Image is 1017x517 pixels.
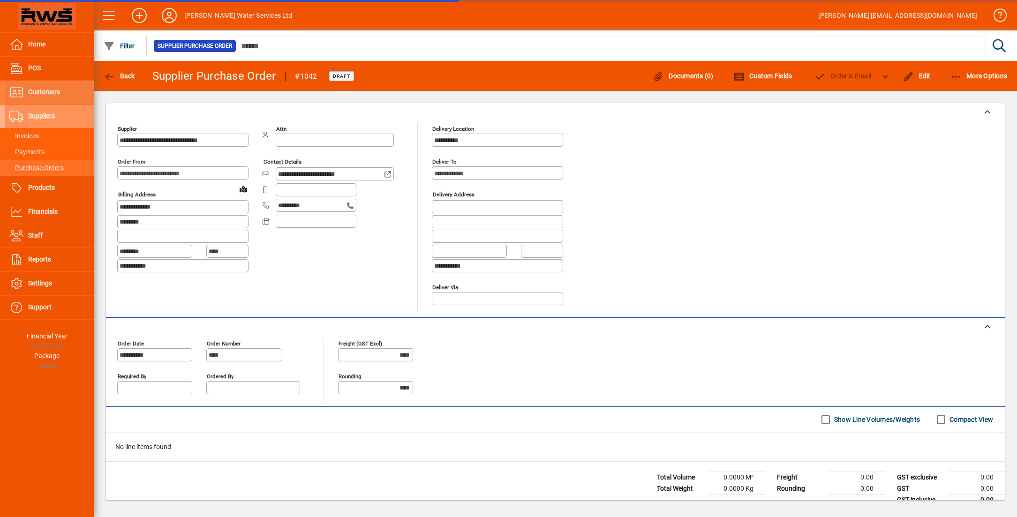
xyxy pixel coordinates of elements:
button: Custom Fields [731,67,795,84]
button: Edit [900,67,933,84]
span: Edit [903,72,931,80]
button: Add [124,7,154,24]
button: Back [101,67,137,84]
span: Invoices [9,132,39,140]
td: Total Volume [652,472,708,483]
a: Reports [5,248,94,271]
span: Custom Fields [733,72,792,80]
a: Settings [5,272,94,295]
mat-label: Order date [118,340,144,346]
span: Staff [28,232,43,239]
span: Support [28,303,52,311]
button: Filter [101,37,137,54]
span: Reports [28,255,51,263]
button: Documents (0) [650,67,716,84]
div: #1042 [295,69,317,84]
span: Purchase Orders [9,164,64,172]
a: Invoices [5,128,94,144]
span: Supplier Purchase Order [158,41,232,51]
span: Financial Year [27,332,68,340]
span: Payments [9,148,45,156]
span: Suppliers [28,112,55,120]
a: Staff [5,224,94,247]
button: Profile [154,7,184,24]
td: GST [892,483,949,494]
span: Filter [104,42,135,50]
a: Support [5,296,94,319]
span: More Options [950,72,1008,80]
a: Purchase Orders [5,160,94,176]
mat-label: Order number [207,340,241,346]
a: Financials [5,200,94,224]
a: Knowledge Base [987,2,1005,32]
mat-label: Deliver To [432,158,457,165]
span: Back [104,72,135,80]
a: Home [5,33,94,56]
span: Documents (0) [653,72,714,80]
div: [PERSON_NAME] Water Services Ltd [184,8,293,23]
span: Settings [28,279,52,287]
span: Package [34,352,60,360]
span: POS [28,64,41,72]
td: 0.0000 Kg [708,483,765,494]
a: POS [5,57,94,80]
span: Draft [333,73,350,79]
label: Show Line Volumes/Weights [832,415,920,424]
mat-label: Deliver via [432,284,458,290]
mat-label: Supplier [118,126,137,132]
td: Freight [772,472,829,483]
td: 0.00 [829,483,885,494]
a: View on map [236,181,251,196]
td: 0.0000 M³ [708,472,765,483]
td: 0.00 [829,472,885,483]
a: Customers [5,81,94,104]
a: Payments [5,144,94,160]
span: Order & Email [814,72,871,80]
mat-label: Ordered by [207,373,234,379]
td: Total Weight [652,483,708,494]
span: Home [28,40,45,48]
span: Customers [28,88,60,96]
div: [PERSON_NAME] [EMAIL_ADDRESS][DOMAIN_NAME] [818,8,977,23]
div: No line items found [106,433,1005,461]
td: 0.00 [949,483,1005,494]
span: Financials [28,208,58,215]
button: More Options [948,67,1010,84]
td: 0.00 [949,472,1005,483]
label: Compact View [948,415,993,424]
mat-label: Attn [276,126,286,132]
td: 0.00 [949,494,1005,506]
td: GST inclusive [892,494,949,506]
mat-label: Delivery Location [432,126,474,132]
td: GST exclusive [892,472,949,483]
mat-label: Rounding [339,373,361,379]
mat-label: Freight (GST excl) [339,340,382,346]
td: Rounding [772,483,829,494]
app-page-header-button: Back [94,67,145,84]
a: Products [5,176,94,200]
button: Order & Email [809,67,876,84]
span: Products [28,184,55,191]
div: Supplier Purchase Order [152,68,276,83]
mat-label: Order from [118,158,145,165]
mat-label: Required by [118,373,146,379]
